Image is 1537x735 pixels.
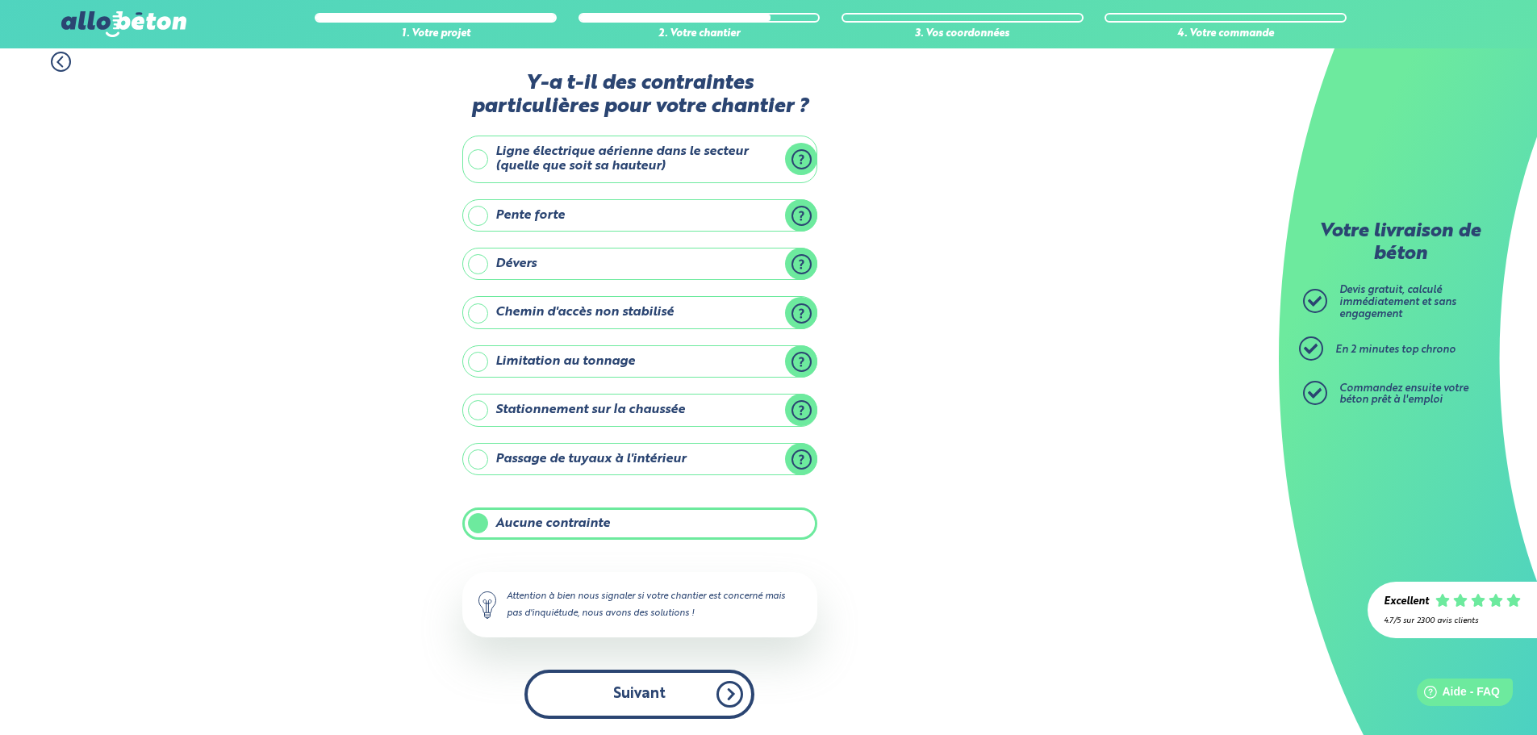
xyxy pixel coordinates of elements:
div: Attention à bien nous signaler si votre chantier est concerné mais pas d'inquiétude, nous avons d... [462,572,817,637]
label: Passage de tuyaux à l'intérieur [462,443,817,475]
div: 3. Vos coordonnées [842,28,1084,40]
label: Aucune contrainte [462,507,817,540]
button: Suivant [524,670,754,719]
label: Limitation au tonnage [462,345,817,378]
iframe: Help widget launcher [1393,672,1519,717]
div: 1. Votre projet [315,28,557,40]
div: 2. Votre chantier [578,28,821,40]
label: Pente forte [462,199,817,232]
label: Ligne électrique aérienne dans le secteur (quelle que soit sa hauteur) [462,136,817,183]
div: 4. Votre commande [1105,28,1347,40]
label: Chemin d'accès non stabilisé [462,296,817,328]
label: Stationnement sur la chaussée [462,394,817,426]
img: allobéton [61,11,186,37]
label: Y-a t-il des contraintes particulières pour votre chantier ? [462,72,817,119]
label: Dévers [462,248,817,280]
